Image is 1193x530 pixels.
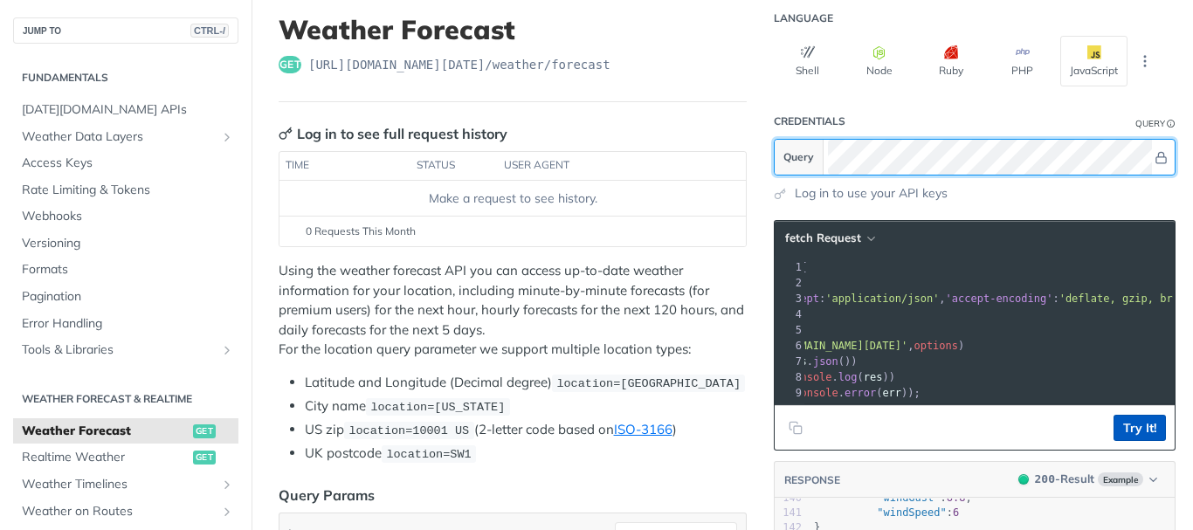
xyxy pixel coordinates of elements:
[877,506,946,519] span: "windSpeed"
[279,485,375,506] div: Query Params
[13,177,238,203] a: Rate Limiting & Tokens
[13,444,238,471] a: Realtime Weatherget
[13,391,238,407] h2: Weather Forecast & realtime
[917,36,984,86] button: Ruby
[22,315,234,333] span: Error Handling
[22,476,216,493] span: Weather Timelines
[386,448,471,461] span: location=SW1
[845,387,876,399] span: error
[775,369,804,385] div: 8
[788,371,832,383] span: console
[306,224,416,239] span: 0 Requests This Month
[1035,472,1055,485] span: 200
[305,420,747,440] li: US zip (2-letter code based on )
[279,56,301,73] span: get
[774,114,845,128] div: Credentials
[779,230,880,247] button: fetch Request
[813,355,838,368] span: json
[190,24,229,38] span: CTRL-/
[775,291,804,306] div: 3
[775,275,804,291] div: 2
[370,401,505,414] span: location=[US_STATE]
[614,421,672,437] a: ISO-3166
[286,189,739,208] div: Make a request to see history.
[22,503,216,520] span: Weather on Routes
[914,340,958,352] span: options
[13,284,238,310] a: Pagination
[706,293,1185,305] span: : { : , : }
[305,373,747,393] li: Latitude and Longitude (Decimal degree)
[775,322,804,338] div: 5
[279,14,747,45] h1: Weather Forecast
[13,418,238,444] a: Weather Forecastget
[1059,293,1179,305] span: 'deflate, gzip, br'
[838,371,858,383] span: log
[13,17,238,44] button: JUMP TOCTRL-/
[22,128,216,146] span: Weather Data Layers
[279,123,507,144] div: Log in to see full request history
[775,385,804,401] div: 9
[706,340,964,352] span: ( , )
[13,337,238,363] a: Tools & LibrariesShow subpages for Tools & Libraries
[775,338,804,354] div: 6
[220,478,234,492] button: Show subpages for Weather Timelines
[22,288,234,306] span: Pagination
[13,150,238,176] a: Access Keys
[22,208,234,225] span: Webhooks
[775,259,804,275] div: 1
[783,149,814,165] span: Query
[220,343,234,357] button: Show subpages for Tools & Libraries
[22,261,234,279] span: Formats
[774,11,833,25] div: Language
[22,101,234,119] span: [DATE][DOMAIN_NAME] APIs
[774,36,841,86] button: Shell
[13,257,238,283] a: Formats
[220,130,234,144] button: Show subpages for Weather Data Layers
[22,235,234,252] span: Versioning
[13,499,238,525] a: Weather on RoutesShow subpages for Weather on Routes
[775,354,804,369] div: 7
[13,97,238,123] a: [DATE][DOMAIN_NAME] APIs
[953,506,959,519] span: 6
[220,505,234,519] button: Show subpages for Weather on Routes
[783,471,841,489] button: RESPONSE
[1114,415,1166,441] button: Try It!
[13,124,238,150] a: Weather Data LayersShow subpages for Weather Data Layers
[1035,471,1094,488] div: - Result
[989,36,1056,86] button: PHP
[13,203,238,230] a: Webhooks
[794,387,838,399] span: console
[706,387,921,399] span: . ( . ( ));
[13,311,238,337] a: Error Handling
[1132,48,1158,74] button: More Languages
[1018,474,1029,485] span: 200
[877,492,940,504] span: "windGust"
[305,444,747,464] li: UK postcode
[864,371,883,383] span: res
[13,471,238,498] a: Weather TimelinesShow subpages for Weather Timelines
[1060,36,1127,86] button: JavaScript
[410,152,498,180] th: status
[13,231,238,257] a: Versioning
[308,56,610,73] span: https://api.tomorrow.io/v4/weather/forecast
[947,492,966,504] span: 6.8
[22,155,234,172] span: Access Keys
[279,152,410,180] th: time
[882,387,901,399] span: err
[795,184,948,203] a: Log in to use your API keys
[498,152,711,180] th: user agent
[22,341,216,359] span: Tools & Libraries
[783,415,808,441] button: Copy to clipboard
[13,70,238,86] h2: Fundamentals
[1135,117,1165,130] div: Query
[825,293,939,305] span: 'application/json'
[22,182,234,199] span: Rate Limiting & Tokens
[775,506,802,520] div: 141
[1098,472,1143,486] span: Example
[556,377,741,390] span: location=[GEOGRAPHIC_DATA]
[814,506,959,519] span: :
[305,396,747,416] li: City name
[946,293,1053,305] span: 'accept-encoding'
[279,261,747,360] p: Using the weather forecast API you can access up-to-date weather information for your location, i...
[22,423,189,440] span: Weather Forecast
